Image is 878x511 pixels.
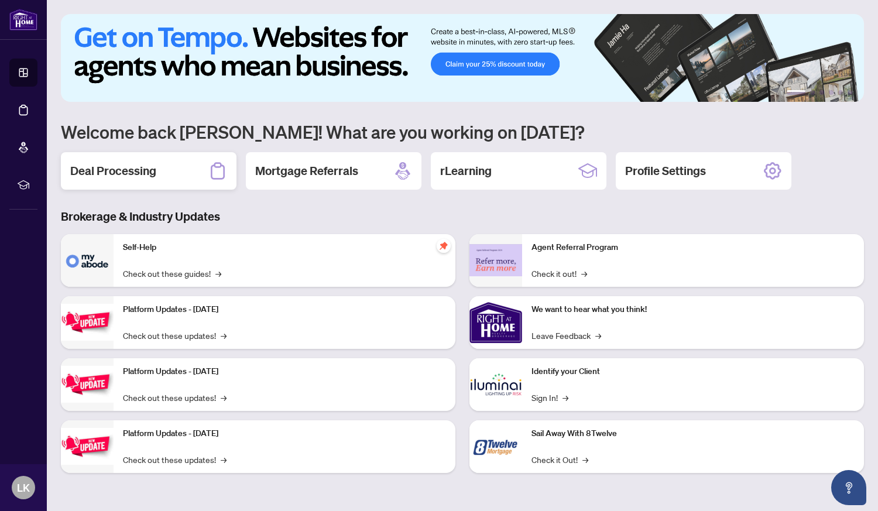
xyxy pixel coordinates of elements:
[221,453,227,466] span: →
[123,453,227,466] a: Check out these updates!→
[61,428,114,465] img: Platform Updates - June 23, 2025
[61,121,864,143] h1: Welcome back [PERSON_NAME]! What are you working on [DATE]?
[469,420,522,473] img: Sail Away With 8Twelve
[70,163,156,179] h2: Deal Processing
[595,329,601,342] span: →
[531,267,587,280] a: Check it out!→
[582,453,588,466] span: →
[831,470,866,505] button: Open asap
[531,303,855,316] p: We want to hear what you think!
[215,267,221,280] span: →
[437,239,451,253] span: pushpin
[123,329,227,342] a: Check out these updates!→
[810,90,815,95] button: 2
[123,267,221,280] a: Check out these guides!→
[829,90,834,95] button: 4
[469,296,522,349] img: We want to hear what you think!
[123,303,446,316] p: Platform Updates - [DATE]
[61,304,114,341] img: Platform Updates - July 21, 2025
[563,391,568,404] span: →
[581,267,587,280] span: →
[61,208,864,225] h3: Brokerage & Industry Updates
[221,329,227,342] span: →
[255,163,358,179] h2: Mortgage Referrals
[9,9,37,30] img: logo
[531,365,855,378] p: Identify your Client
[123,365,446,378] p: Platform Updates - [DATE]
[440,163,492,179] h2: rLearning
[221,391,227,404] span: →
[787,90,805,95] button: 1
[123,241,446,254] p: Self-Help
[625,163,706,179] h2: Profile Settings
[123,391,227,404] a: Check out these updates!→
[531,427,855,440] p: Sail Away With 8Twelve
[61,14,864,102] img: Slide 0
[531,391,568,404] a: Sign In!→
[61,366,114,403] img: Platform Updates - July 8, 2025
[531,241,855,254] p: Agent Referral Program
[838,90,843,95] button: 5
[531,453,588,466] a: Check it Out!→
[469,358,522,411] img: Identify your Client
[848,90,852,95] button: 6
[123,427,446,440] p: Platform Updates - [DATE]
[819,90,824,95] button: 3
[17,479,30,496] span: LK
[61,234,114,287] img: Self-Help
[531,329,601,342] a: Leave Feedback→
[469,244,522,276] img: Agent Referral Program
